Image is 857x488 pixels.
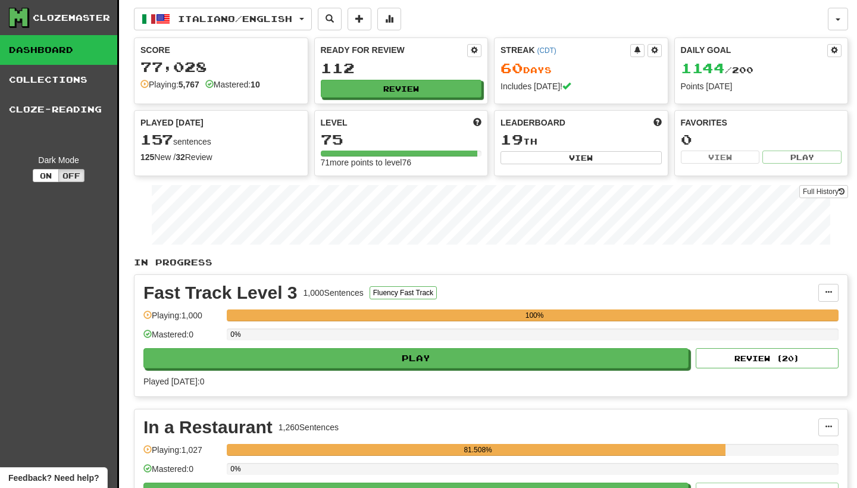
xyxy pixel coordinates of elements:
[143,444,221,464] div: Playing: 1,027
[8,472,99,484] span: Open feedback widget
[696,348,839,368] button: Review (20)
[143,377,204,386] span: Played [DATE]: 0
[230,309,839,321] div: 100%
[140,151,302,163] div: New / Review
[140,132,302,148] div: sentences
[140,131,173,148] span: 157
[681,132,842,147] div: 0
[681,151,760,164] button: View
[681,65,753,75] span: / 200
[321,80,482,98] button: Review
[501,117,565,129] span: Leaderboard
[33,169,59,182] button: On
[501,151,662,164] button: View
[321,44,468,56] div: Ready for Review
[304,287,364,299] div: 1,000 Sentences
[134,256,848,268] p: In Progress
[279,421,339,433] div: 1,260 Sentences
[681,44,828,57] div: Daily Goal
[681,117,842,129] div: Favorites
[653,117,662,129] span: This week in points, UTC
[370,286,437,299] button: Fluency Fast Track
[348,8,371,30] button: Add sentence to collection
[140,60,302,74] div: 77,028
[377,8,401,30] button: More stats
[321,117,348,129] span: Level
[321,132,482,147] div: 75
[140,152,154,162] strong: 125
[9,154,108,166] div: Dark Mode
[140,44,302,56] div: Score
[178,14,292,24] span: Italiano / English
[473,117,481,129] span: Score more points to level up
[251,80,260,89] strong: 10
[681,80,842,92] div: Points [DATE]
[321,157,482,168] div: 71 more points to level 76
[501,44,630,56] div: Streak
[134,8,312,30] button: Italiano/English
[143,463,221,483] div: Mastered: 0
[501,60,523,76] span: 60
[58,169,85,182] button: Off
[143,329,221,348] div: Mastered: 0
[230,444,725,456] div: 81.508%
[321,61,482,76] div: 112
[501,80,662,92] div: Includes [DATE]!
[140,117,204,129] span: Played [DATE]
[681,60,725,76] span: 1144
[143,348,689,368] button: Play
[176,152,185,162] strong: 32
[143,418,273,436] div: In a Restaurant
[799,185,848,198] a: Full History
[501,61,662,76] div: Day s
[143,309,221,329] div: Playing: 1,000
[762,151,842,164] button: Play
[179,80,199,89] strong: 5,767
[33,12,110,24] div: Clozemaster
[501,132,662,148] div: th
[205,79,260,90] div: Mastered:
[143,284,298,302] div: Fast Track Level 3
[537,46,556,55] a: (CDT)
[501,131,523,148] span: 19
[318,8,342,30] button: Search sentences
[140,79,199,90] div: Playing:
